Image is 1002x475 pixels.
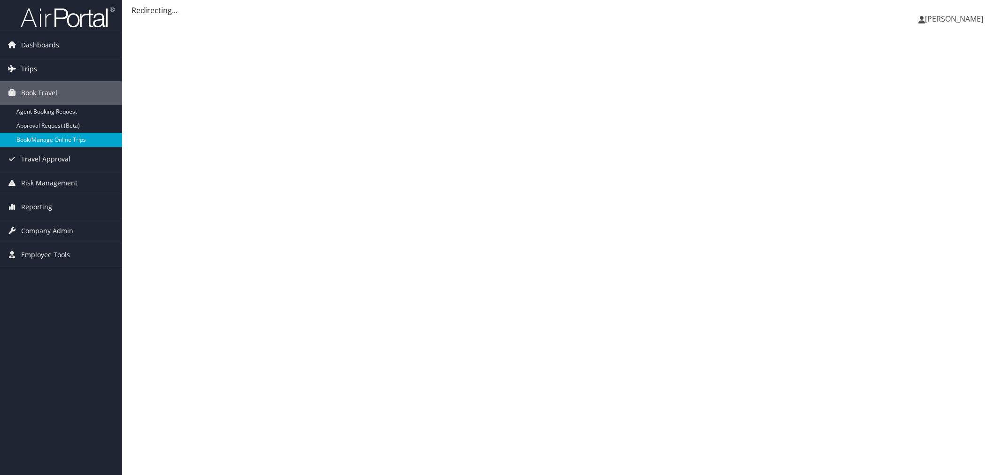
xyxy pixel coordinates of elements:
[21,243,70,267] span: Employee Tools
[132,5,993,16] div: Redirecting...
[925,14,983,24] span: [PERSON_NAME]
[21,6,115,28] img: airportal-logo.png
[21,81,57,105] span: Book Travel
[21,57,37,81] span: Trips
[21,195,52,219] span: Reporting
[21,33,59,57] span: Dashboards
[21,147,70,171] span: Travel Approval
[21,171,78,195] span: Risk Management
[21,219,73,243] span: Company Admin
[918,5,993,33] a: [PERSON_NAME]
